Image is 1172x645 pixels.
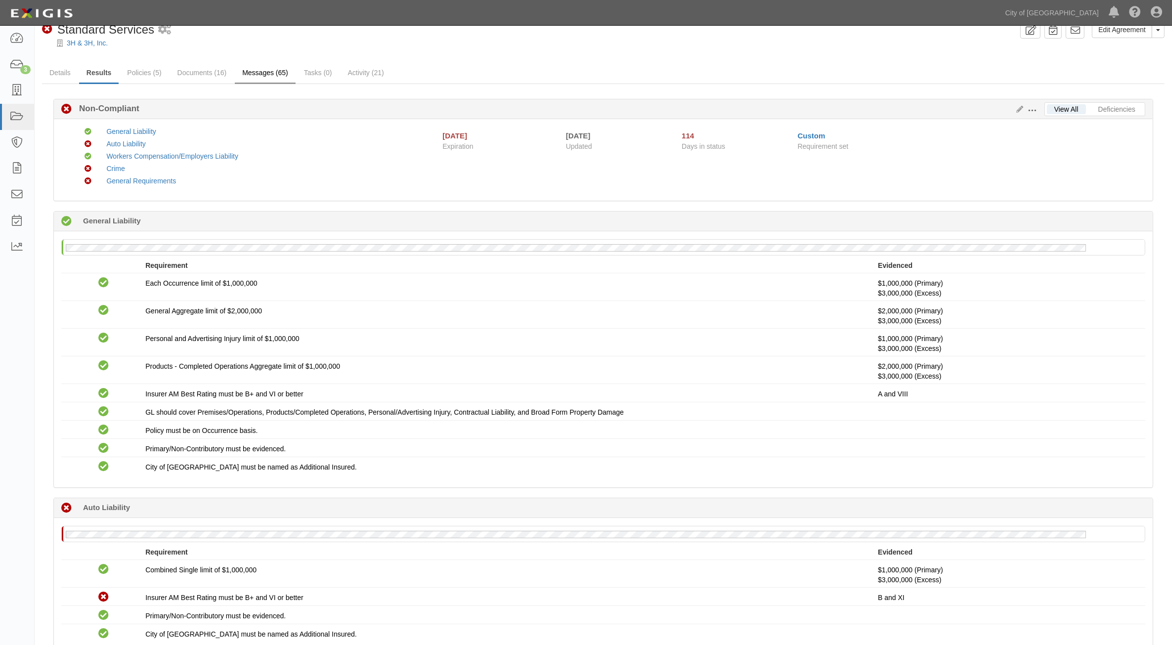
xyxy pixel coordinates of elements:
[1092,21,1152,38] a: Edit Agreement
[85,166,91,172] i: Non-Compliant
[145,445,286,453] span: Primary/Non-Contributory must be evidenced.
[170,63,234,83] a: Documents (16)
[878,361,1138,381] p: $2,000,000 (Primary)
[566,130,667,141] div: [DATE]
[85,178,91,185] i: Non-Compliant
[57,23,154,36] span: Standard Services
[878,289,941,297] span: Policy #AN 089073 Insurer: Benchmark Insurance Company
[61,216,72,227] i: Compliant 0 days (since 09/19/2025)
[98,333,109,344] i: Compliant
[878,548,912,556] strong: Evidenced
[145,362,340,370] span: Products - Completed Operations Aggregate limit of $1,000,000
[67,39,108,47] a: 3H & 3H, Inc.
[106,140,145,148] a: Auto Liability
[1047,104,1086,114] a: View All
[85,141,91,148] i: Non-Compliant
[878,344,941,352] span: Policy #AN 089073 Insurer: Benchmark Insurance Company
[98,629,109,639] i: Compliant
[878,317,941,325] span: Policy #AN 089073 Insurer: Benchmark Insurance Company
[98,425,109,435] i: Compliant
[145,463,356,471] span: City of [GEOGRAPHIC_DATA] must be named as Additional Insured.
[145,630,356,638] span: City of [GEOGRAPHIC_DATA] must be named as Additional Insured.
[83,215,141,226] b: General Liability
[85,153,91,160] i: Compliant
[98,564,109,575] i: Compliant
[566,142,592,150] span: Updated
[98,361,109,371] i: Compliant
[98,443,109,454] i: Compliant
[1012,105,1023,113] a: Edit Results
[1000,3,1104,23] a: City of [GEOGRAPHIC_DATA]
[145,279,257,287] span: Each Occurrence limit of $1,000,000
[145,427,258,434] span: Policy must be on Occurrence basis.
[85,129,91,135] i: Compliant
[98,407,109,417] i: Compliant
[341,63,391,83] a: Activity (21)
[145,594,303,602] span: Insurer AM Best Rating must be B+ and VI or better
[98,305,109,316] i: Compliant
[7,4,76,22] img: logo-5460c22ac91f19d4615b14bd174203de0afe785f0fc80cf4dbbc73dc1793850b.png
[98,610,109,621] i: Compliant
[61,503,72,514] i: Non-Compliant 85 days (since 06/26/2025)
[682,142,725,150] span: Days in status
[61,104,72,115] i: Non-Compliant
[878,372,941,380] span: Policy #AN 089073 Insurer: Benchmark Insurance Company
[297,63,340,83] a: Tasks (0)
[235,63,296,84] a: Messages (65)
[682,130,790,141] div: Since 05/28/2025
[878,593,1138,602] p: B and XI
[79,63,119,84] a: Results
[145,408,624,416] span: GL should cover Premises/Operations, Products/Completed Operations, Personal/Advertising Injury, ...
[98,388,109,399] i: Compliant
[145,261,188,269] strong: Requirement
[145,566,257,574] span: Combined Single limit of $1,000,000
[145,612,286,620] span: Primary/Non-Contributory must be evidenced.
[42,24,52,35] i: Non-Compliant
[158,25,171,35] i: 1 scheduled workflow
[145,548,188,556] strong: Requirement
[106,128,156,135] a: General Liability
[106,165,125,172] a: Crime
[98,592,109,602] i: Non-Compliant
[878,261,912,269] strong: Evidenced
[83,502,130,513] b: Auto Liability
[878,306,1138,326] p: $2,000,000 (Primary)
[878,334,1138,353] p: $1,000,000 (Primary)
[878,576,941,584] span: Policy #AN 089073 Insurer: Benchmark Insurance Company
[98,278,109,288] i: Compliant
[42,21,154,38] div: Standard Services
[145,335,299,343] span: Personal and Advertising Injury limit of $1,000,000
[72,103,139,115] b: Non-Compliant
[20,65,31,74] div: 3
[878,389,1138,399] p: A and VIII
[798,131,825,140] a: Custom
[145,390,303,398] span: Insurer AM Best Rating must be B+ and VI or better
[878,565,1138,585] p: $1,000,000 (Primary)
[106,152,238,160] a: Workers Compensation/Employers Liability
[98,462,109,472] i: Compliant
[120,63,169,83] a: Policies (5)
[1091,104,1143,114] a: Deficiencies
[442,130,467,141] div: [DATE]
[1129,7,1141,19] i: Help Center - Complianz
[106,177,176,185] a: General Requirements
[442,141,558,151] span: Expiration
[42,63,78,83] a: Details
[145,307,262,315] span: General Aggregate limit of $2,000,000
[798,142,849,150] span: Requirement set
[878,278,1138,298] p: $1,000,000 (Primary)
